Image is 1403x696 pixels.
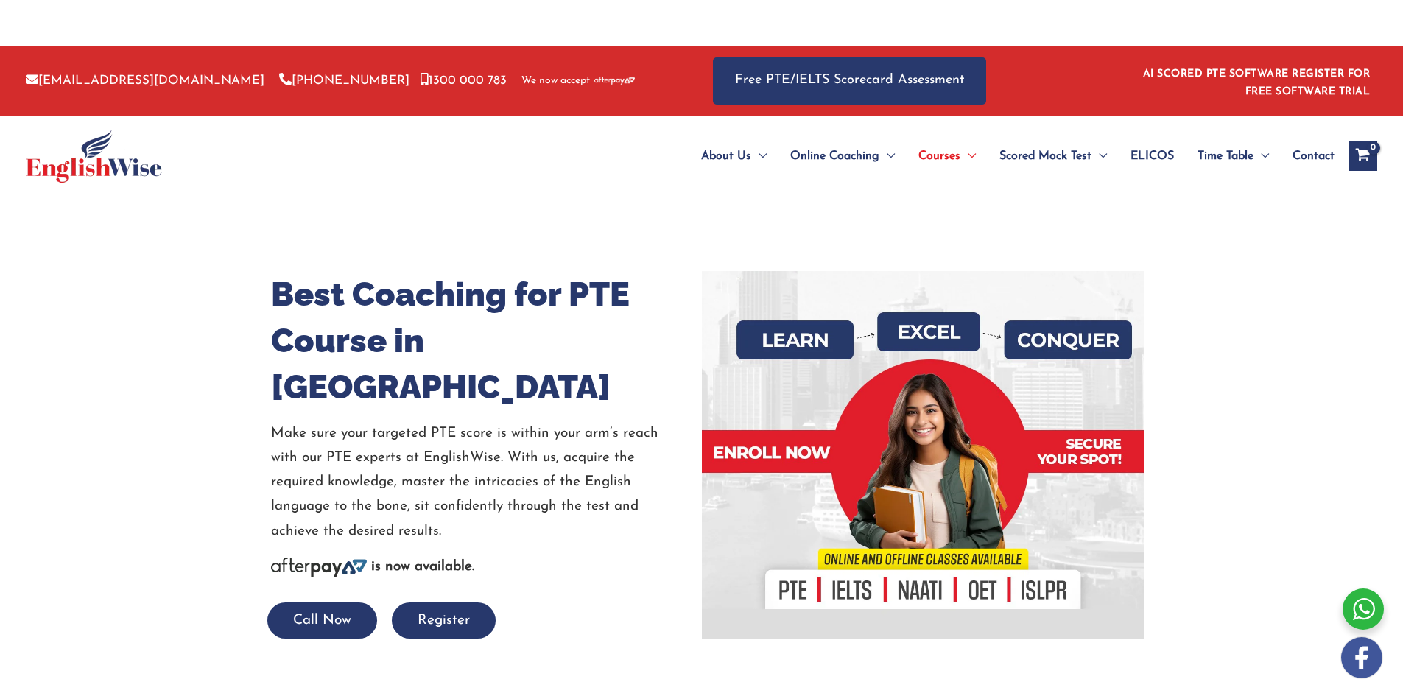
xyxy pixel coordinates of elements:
[371,560,474,574] b: is now available.
[1281,130,1335,182] a: Contact
[26,74,264,87] a: [EMAIL_ADDRESS][DOMAIN_NAME]
[1349,141,1377,170] a: View Shopping Cart, empty
[279,74,409,87] a: [PHONE_NUMBER]
[1134,57,1377,105] aside: Header Widget 1
[1091,130,1107,182] span: Menu Toggle
[689,130,778,182] a: About UsMenu Toggle
[26,130,162,183] img: cropped-ew-logo
[960,130,976,182] span: Menu Toggle
[392,614,496,628] a: Register
[778,130,907,182] a: Online CoachingMenu Toggle
[594,77,635,85] img: Afterpay-Logo
[751,130,767,182] span: Menu Toggle
[713,57,986,104] a: Free PTE/IELTS Scorecard Assessment
[988,130,1119,182] a: Scored Mock TestMenu Toggle
[918,130,960,182] span: Courses
[521,74,590,88] span: We now accept
[1131,130,1174,182] span: ELICOS
[271,271,691,410] h1: Best Coaching for PTE Course in [GEOGRAPHIC_DATA]
[879,130,895,182] span: Menu Toggle
[907,130,988,182] a: CoursesMenu Toggle
[701,130,751,182] span: About Us
[271,421,691,544] p: Make sure your targeted PTE score is within your arm’s reach with our PTE experts at EnglishWise....
[421,74,507,87] a: 1300 000 783
[1293,130,1335,182] span: Contact
[267,614,377,628] a: Call Now
[1143,68,1371,97] a: AI SCORED PTE SOFTWARE REGISTER FOR FREE SOFTWARE TRIAL
[267,602,377,639] button: Call Now
[1198,130,1253,182] span: Time Table
[1341,637,1382,678] img: white-facebook.png
[392,602,496,639] button: Register
[1253,130,1269,182] span: Menu Toggle
[790,130,879,182] span: Online Coaching
[1186,130,1281,182] a: Time TableMenu Toggle
[666,130,1335,182] nav: Site Navigation: Main Menu
[1119,130,1186,182] a: ELICOS
[271,558,367,577] img: Afterpay-Logo
[999,130,1091,182] span: Scored Mock Test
